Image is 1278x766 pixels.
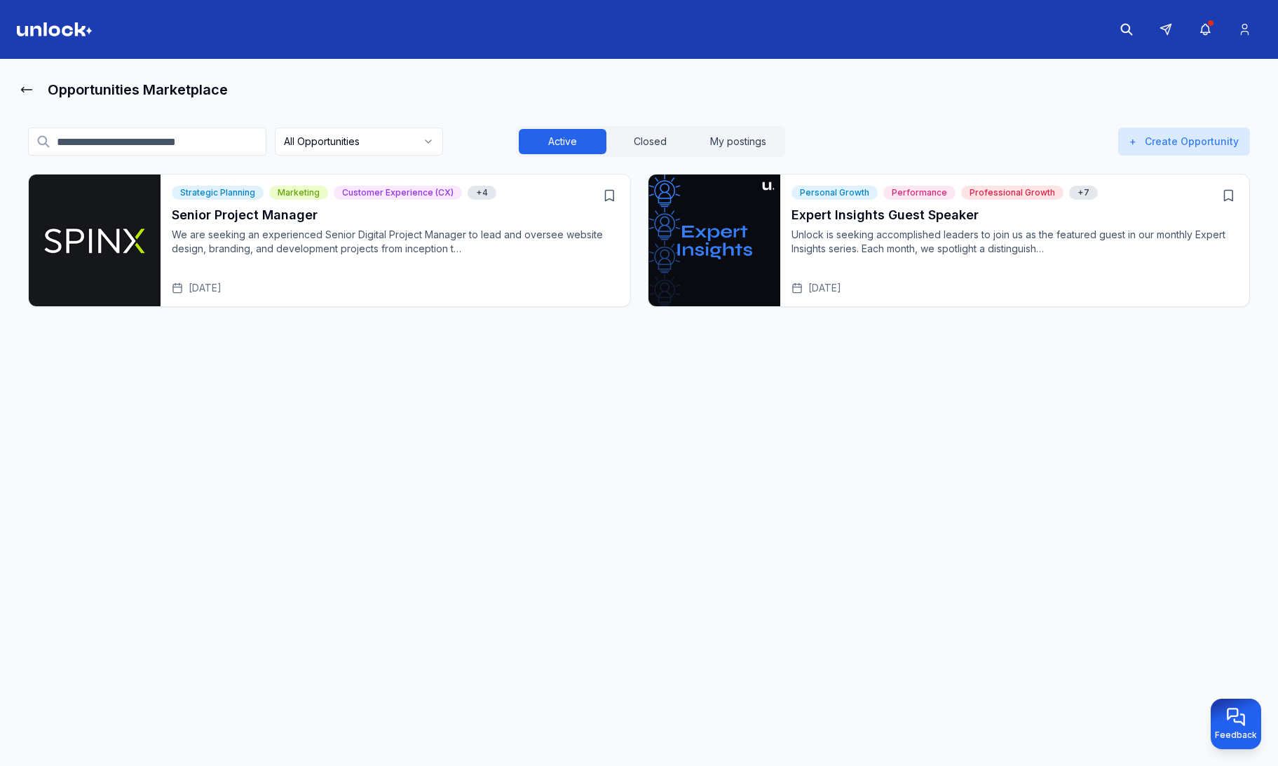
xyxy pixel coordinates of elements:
[694,129,782,154] button: My postings
[172,186,264,200] div: Strategic Planning
[269,186,328,200] div: Marketing
[1129,135,1136,149] span: +
[648,175,780,306] img: Expert Insights Guest Speaker
[791,228,1239,256] p: Unlock is seeking accomplished leaders to join us as the featured guest in our monthly Expert Ins...
[648,174,1251,307] div: Open Expert Insights Guest Speaker
[791,205,1239,225] h3: Expert Insights Guest Speaker
[334,186,462,200] div: Customer Experience (CX)
[1118,128,1250,156] button: +Create Opportunity
[1211,699,1261,749] button: Provide feedback
[606,129,694,154] button: Closed
[28,174,631,307] div: Open Senior Project Manager
[961,186,1063,200] div: Professional Growth
[1215,730,1257,741] span: Feedback
[172,205,619,225] h3: Senior Project Manager
[791,186,878,200] div: Personal Growth
[468,186,496,200] div: Show 4 more tags
[883,186,956,200] div: Performance
[189,281,222,295] span: [DATE]
[519,129,606,154] button: Active
[1069,186,1098,200] span: Core Four Principles, Upskill, Education, Learning, Strategic Insights, Improvement, Unlock Insights
[48,80,228,100] h1: Opportunities Marketplace
[468,186,496,200] span: Quality Control, User Experience, Digital Marketing, Open to Opportunities
[808,281,841,295] span: [DATE]
[29,175,161,306] img: Senior Project Manager
[172,228,619,256] p: We are seeking an experienced Senior Digital Project Manager to lead and oversee website design, ...
[1069,186,1098,200] div: Show 7 more tags
[17,22,93,36] img: Logo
